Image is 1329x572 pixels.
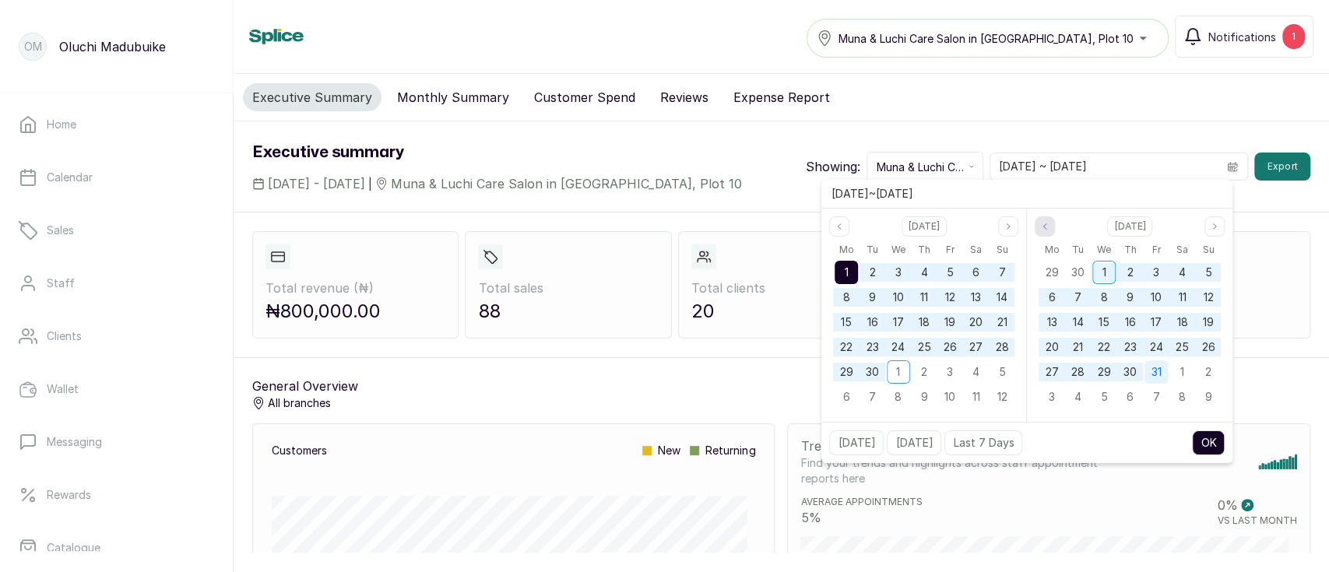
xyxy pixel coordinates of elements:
[963,360,989,384] div: 04 Oct 2025
[1169,285,1195,310] div: 11 Oct 2025
[997,315,1007,328] span: 21
[937,285,963,310] div: 12 Sep 2025
[252,377,358,395] p: General Overview
[839,240,854,259] span: Mo
[1204,390,1211,403] span: 9
[829,216,849,237] button: Previous month
[867,240,878,259] span: Tu
[989,360,1014,384] div: 05 Oct 2025
[1153,265,1159,279] span: 3
[1099,315,1109,328] span: 15
[963,310,989,335] div: 20 Sep 2025
[1123,365,1137,378] span: 30
[885,285,911,310] div: 10 Sep 2025
[12,314,220,358] a: Clients
[1178,290,1186,304] span: 11
[885,240,911,260] div: Wednesday
[963,240,989,260] div: Saturday
[869,265,875,279] span: 2
[1169,240,1195,260] div: Saturday
[867,152,983,182] button: Muna & Luchi Care Salon in [GEOGRAPHIC_DATA], Plot 10
[1179,390,1186,403] span: 8
[891,340,905,353] span: 24
[997,290,1007,304] span: 14
[1143,240,1169,260] div: Friday
[1046,365,1059,378] span: 27
[869,290,876,304] span: 9
[1040,222,1049,231] svg: page previous
[911,360,937,384] div: 02 Oct 2025
[12,367,220,411] a: Wallet
[1071,265,1085,279] span: 30
[944,390,955,403] span: 10
[1282,24,1305,49] div: 1
[1205,365,1211,378] span: 2
[947,365,953,378] span: 3
[47,434,102,450] p: Messaging
[1254,153,1310,181] button: Export
[902,216,947,237] button: Select month
[1004,222,1013,231] svg: page next
[1169,260,1195,285] div: 04 Oct 2025
[969,340,983,353] span: 27
[1039,360,1064,384] div: 27 Oct 2025
[919,315,930,328] span: 18
[268,395,331,411] span: All branches
[920,265,927,279] span: 4
[47,117,76,132] p: Home
[1203,290,1213,304] span: 12
[1046,265,1059,279] span: 29
[1179,265,1186,279] span: 4
[839,30,1134,47] span: Muna & Luchi Care Salon in [GEOGRAPHIC_DATA], Plot 10
[1091,240,1116,260] div: Wednesday
[911,335,937,360] div: 25 Sep 2025
[1195,360,1221,384] div: 02 Nov 2025
[917,340,930,353] span: 25
[877,159,969,175] span: Muna & Luchi Care Salon in [GEOGRAPHIC_DATA], Plot 10
[971,290,981,304] span: 13
[860,384,885,409] div: 07 Oct 2025
[989,310,1014,335] div: 21 Sep 2025
[1117,384,1143,409] div: 06 Nov 2025
[833,384,859,409] div: 06 Oct 2025
[1169,384,1195,409] div: 08 Nov 2025
[833,310,859,335] div: 15 Sep 2025
[944,340,957,353] span: 26
[1169,360,1195,384] div: 01 Nov 2025
[1180,365,1184,378] span: 1
[1176,340,1189,353] span: 25
[1149,340,1162,353] span: 24
[995,340,1008,353] span: 28
[1227,161,1238,172] svg: calendar
[833,240,859,260] div: Monday
[800,437,1099,455] p: Trends and Highlights
[1203,315,1214,328] span: 19
[860,310,885,335] div: 16 Sep 2025
[989,240,1014,260] div: Sunday
[800,455,1099,486] p: Find your trends and highlights across staff appointment reports here
[885,360,911,384] div: 01 Oct 2025
[800,508,922,527] p: 5 %
[946,240,955,259] span: Fr
[47,540,100,556] p: Catalogue
[1127,390,1134,403] span: 6
[265,279,445,297] p: Total revenue ( ₦ )
[1098,340,1110,353] span: 22
[1039,310,1064,335] div: 13 Oct 2025
[947,265,954,279] span: 5
[243,83,381,111] button: Executive Summary
[996,240,1007,259] span: Su
[893,290,904,304] span: 10
[1143,285,1169,310] div: 10 Oct 2025
[1065,240,1091,260] div: Tuesday
[47,275,75,291] p: Staff
[1065,260,1091,285] div: 30 Sep 2025
[963,260,989,285] div: 06 Sep 2025
[860,335,885,360] div: 23 Sep 2025
[963,285,989,310] div: 13 Sep 2025
[1065,335,1091,360] div: 21 Oct 2025
[47,328,82,344] p: Clients
[885,335,911,360] div: 24 Sep 2025
[893,315,904,328] span: 17
[911,240,937,260] div: Thursday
